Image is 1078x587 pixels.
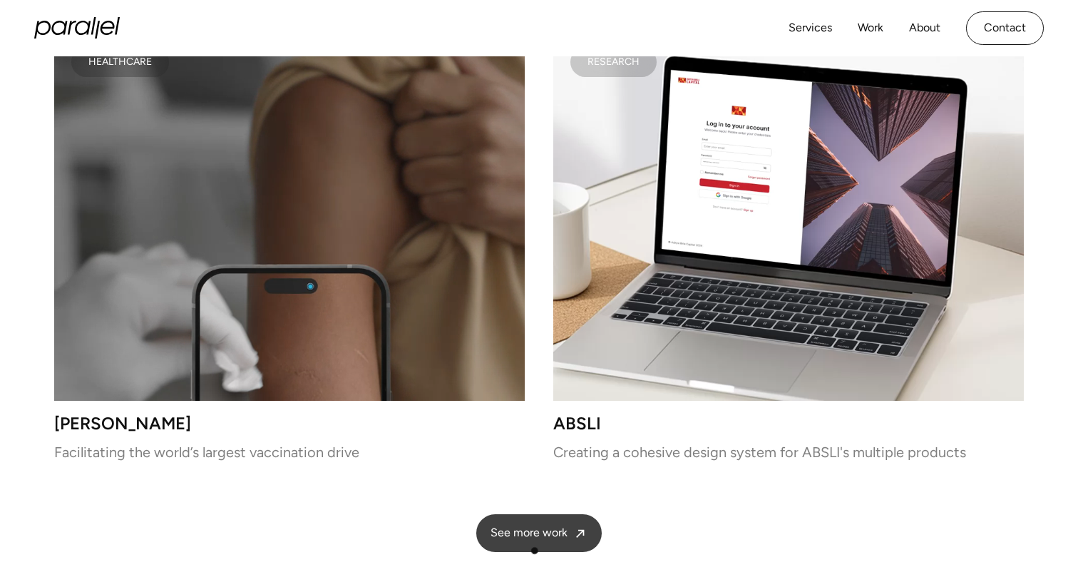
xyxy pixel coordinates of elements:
[789,18,832,39] a: Services
[88,58,152,66] div: HEALTHCARE
[34,17,120,39] a: home
[553,447,1024,457] p: Creating a cohesive design system for ABSLI's multiple products
[476,514,602,552] a: See more work
[553,30,1024,458] a: RESEARCHABSLICreating a cohesive design system for ABSLI's multiple products
[54,447,525,457] p: Facilitating the world’s largest vaccination drive
[54,30,525,458] a: HEALTHCARE[PERSON_NAME]Facilitating the world’s largest vaccination drive
[553,418,1024,430] h3: ABSLI
[858,18,883,39] a: Work
[909,18,940,39] a: About
[966,11,1044,45] a: Contact
[587,58,640,66] div: RESEARCH
[54,418,525,430] h3: [PERSON_NAME]
[491,526,568,541] span: See more work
